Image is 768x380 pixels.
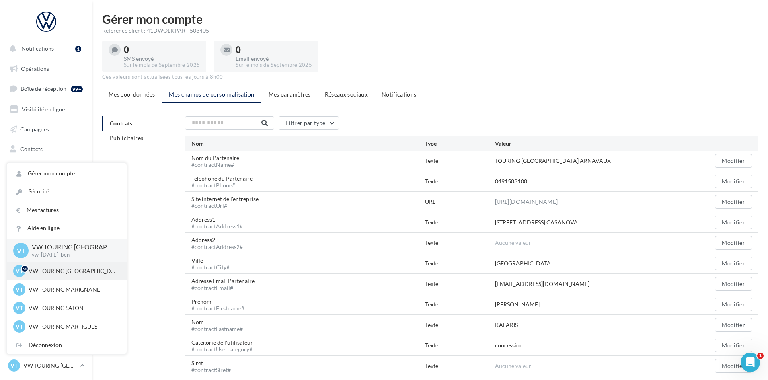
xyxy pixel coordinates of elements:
[425,157,495,165] div: Texte
[741,353,760,372] iframe: Intercom live chat
[495,362,531,369] span: Aucune valeur
[495,280,589,288] div: [EMAIL_ADDRESS][DOMAIN_NAME]
[7,201,127,219] a: Mes factures
[191,175,259,188] div: Téléphone du Partenaire
[110,134,144,141] span: Publicitaires
[425,300,495,308] div: Texte
[5,80,88,97] a: Boîte de réception99+
[7,336,127,354] div: Déconnexion
[21,65,49,72] span: Opérations
[5,60,88,77] a: Opérations
[715,277,752,291] button: Modifier
[191,298,251,311] div: Prénom
[5,201,88,224] a: PLV et print personnalisable
[425,321,495,329] div: Texte
[191,318,249,332] div: Nom
[236,62,312,69] div: Sur le mois de Septembre 2025
[29,286,117,294] p: VW TOURING MARIGNANE
[5,141,88,158] a: Contacts
[425,198,495,206] div: URL
[191,183,253,188] div: #contractPhone#
[269,91,311,98] span: Mes paramètres
[191,154,246,168] div: Nom du Partenaire
[425,239,495,247] div: Texte
[495,157,611,165] div: TOURING [GEOGRAPHIC_DATA] ARNAVAUX
[715,216,752,229] button: Modifier
[191,359,237,373] div: Siret
[20,125,49,132] span: Campagnes
[495,140,682,148] div: Valeur
[16,304,23,312] span: VT
[191,162,239,168] div: #contractName#
[715,195,752,209] button: Modifier
[16,267,23,275] span: VT
[29,267,117,275] p: VW TOURING [GEOGRAPHIC_DATA]
[32,242,114,252] p: VW TOURING [GEOGRAPHIC_DATA] ARNAVAUX
[16,322,23,331] span: VT
[5,228,88,251] a: Campagnes DataOnDemand
[6,358,86,373] a: VT VW TOURING [GEOGRAPHIC_DATA] ARNAVAUX
[495,239,531,246] span: Aucune valeur
[29,322,117,331] p: VW TOURING MARTIGUES
[325,91,368,98] span: Réseaux sociaux
[191,257,236,270] div: Ville
[16,286,23,294] span: VT
[495,259,552,267] div: [GEOGRAPHIC_DATA]
[102,13,758,25] h1: Gérer mon compte
[495,321,518,329] div: KALARIS
[191,195,265,209] div: Site internet de l'entreprise
[21,45,54,52] span: Notifications
[124,56,200,62] div: SMS envoyé
[20,146,43,152] span: Contacts
[23,362,77,370] p: VW TOURING [GEOGRAPHIC_DATA] ARNAVAUX
[279,116,339,130] button: Filtrer par type
[425,259,495,267] div: Texte
[715,175,752,188] button: Modifier
[5,121,88,138] a: Campagnes
[495,177,527,185] div: 0491583108
[7,183,127,201] a: Sécurité
[425,218,495,226] div: Texte
[715,359,752,373] button: Modifier
[382,91,417,98] span: Notifications
[191,244,243,250] div: #contractAddress2#
[191,265,230,270] div: #contractCity#
[715,318,752,332] button: Modifier
[191,367,231,373] div: #contractSiret#
[425,362,495,370] div: Texte
[191,203,259,209] div: #contractUrl#
[109,91,155,98] span: Mes coordonnées
[5,161,88,178] a: Médiathèque
[191,224,243,229] div: #contractAddress1#
[124,62,200,69] div: Sur le mois de Septembre 2025
[236,56,312,62] div: Email envoyé
[191,216,249,229] div: Address1
[757,353,764,359] span: 1
[21,85,66,92] span: Boîte de réception
[102,27,758,35] div: Référence client : 41DWOLKPAR - 503405
[495,300,540,308] div: [PERSON_NAME]
[7,164,127,183] a: Gérer mon compte
[71,86,83,92] div: 99+
[191,277,261,291] div: Adresse Email Partenaire
[191,326,243,332] div: #contractLastname#
[191,306,244,311] div: #contractFirstname#
[191,339,259,352] div: Catégorie de l'utilisateur
[75,46,81,52] div: 1
[102,74,758,81] div: Ces valeurs sont actualisées tous les jours à 8h00
[425,341,495,349] div: Texte
[191,140,425,148] div: Nom
[7,219,127,237] a: Aide en ligne
[32,251,114,259] p: vw-[DATE]-ben
[124,45,200,54] div: 0
[715,339,752,352] button: Modifier
[5,181,88,198] a: Calendrier
[425,177,495,185] div: Texte
[495,341,523,349] div: concession
[5,101,88,118] a: Visibilité en ligne
[5,40,84,57] button: Notifications 1
[17,246,25,255] span: VT
[10,362,18,370] span: VT
[236,45,312,54] div: 0
[495,218,578,226] div: [STREET_ADDRESS] CASANOVA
